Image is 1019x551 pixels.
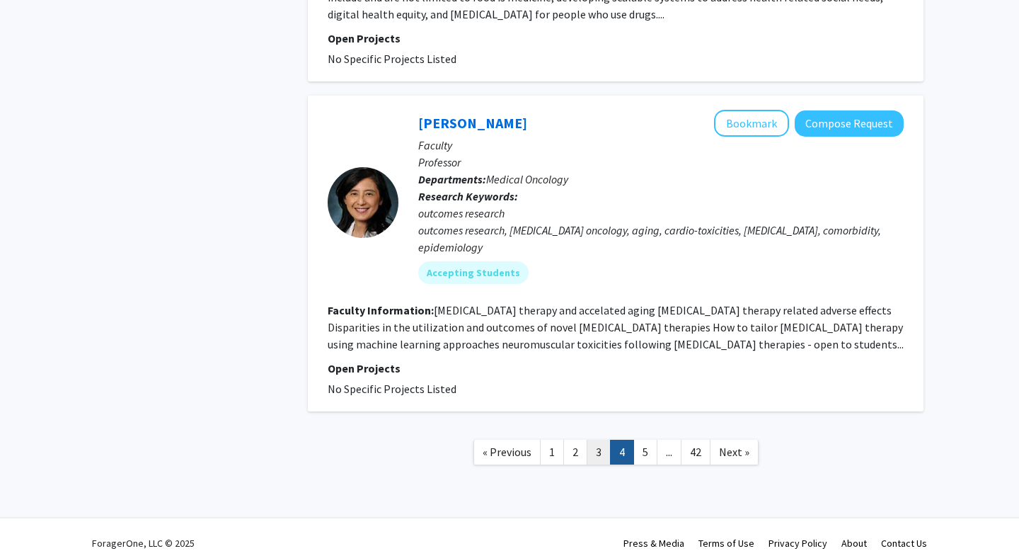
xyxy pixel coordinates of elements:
span: No Specific Projects Listed [328,382,456,396]
a: Next [710,440,759,465]
a: 5 [633,440,657,465]
a: 1 [540,440,564,465]
button: Compose Request to Grace Lu-Yao [795,110,904,137]
b: Departments: [418,172,486,186]
span: Next » [719,445,749,459]
a: Terms of Use [698,537,754,550]
span: « Previous [483,445,531,459]
button: Add Grace Lu-Yao to Bookmarks [714,110,789,137]
p: Faculty [418,137,904,154]
a: Previous [473,440,541,465]
a: Privacy Policy [768,537,827,550]
p: Professor [418,154,904,171]
span: No Specific Projects Listed [328,52,456,66]
p: Open Projects [328,30,904,47]
a: 42 [681,440,710,465]
a: 3 [587,440,611,465]
b: Research Keywords: [418,189,518,203]
span: Medical Oncology [486,172,568,186]
a: [PERSON_NAME] [418,114,527,132]
b: Faculty Information: [328,303,434,317]
div: outcomes research outcomes research, [MEDICAL_DATA] oncology, aging, cardio-toxicities, [MEDICAL_... [418,205,904,273]
a: About [841,537,867,550]
mat-chip: Accepting Students [418,261,529,284]
iframe: Chat [11,487,60,540]
span: ... [666,445,672,459]
nav: Page navigation [308,426,923,483]
a: Press & Media [623,537,684,550]
a: 4 [610,440,634,465]
p: Open Projects [328,360,904,377]
fg-read-more: [MEDICAL_DATA] therapy and accelated aging [MEDICAL_DATA] therapy related adverse effects Dispari... [328,303,904,351]
a: Contact Us [881,537,927,550]
a: 2 [563,440,587,465]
